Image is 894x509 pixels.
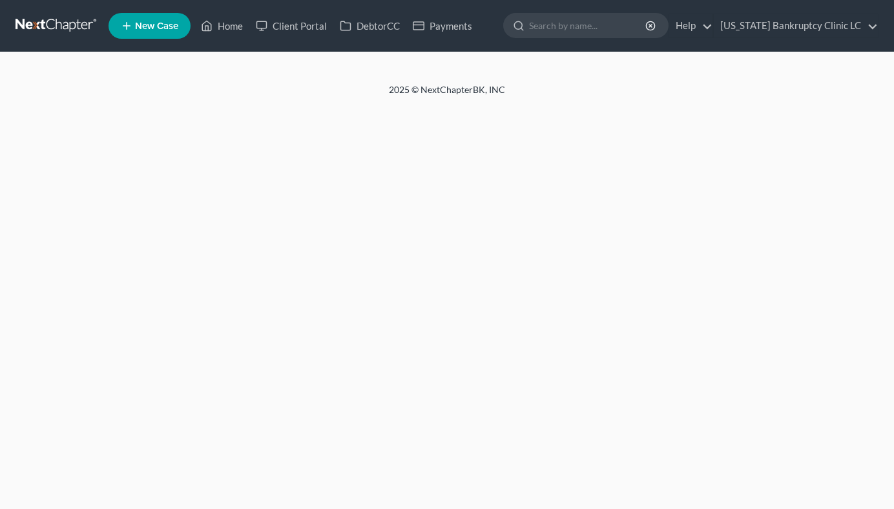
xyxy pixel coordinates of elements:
[714,14,878,37] a: [US_STATE] Bankruptcy Clinic LC
[79,83,815,107] div: 2025 © NextChapterBK, INC
[249,14,333,37] a: Client Portal
[529,14,647,37] input: Search by name...
[669,14,712,37] a: Help
[194,14,249,37] a: Home
[406,14,479,37] a: Payments
[135,21,178,31] span: New Case
[333,14,406,37] a: DebtorCC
